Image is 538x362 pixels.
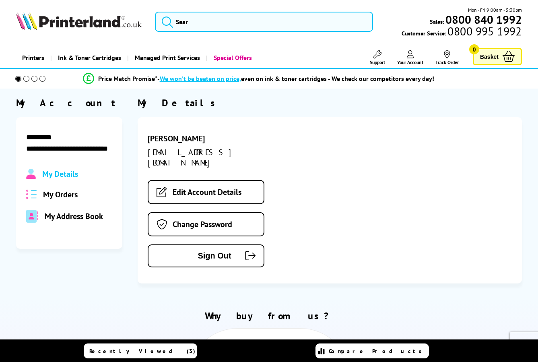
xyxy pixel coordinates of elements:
[370,50,385,65] a: Support
[26,169,35,179] img: Profile.svg
[16,12,142,30] img: Printerland Logo
[26,210,38,223] img: address-book-duotone-solid.svg
[148,180,264,204] a: Edit Account Details
[16,12,145,31] a: Printerland Logo
[315,343,429,358] a: Compare Products
[42,169,78,179] span: My Details
[148,244,264,267] button: Sign Out
[58,48,121,68] span: Ink & Toner Cartridges
[430,18,444,25] span: Sales:
[84,343,197,358] a: Recently Viewed (3)
[473,48,522,65] a: Basket 0
[160,74,241,83] span: We won’t be beaten on price,
[98,74,157,83] span: Price Match Promise*
[148,212,264,236] a: Change Password
[50,48,127,68] a: Ink & Toner Cartridges
[435,50,459,65] a: Track Order
[16,310,522,322] h2: Why buy from us?
[397,50,423,65] a: Your Account
[16,97,122,109] div: My Account
[16,48,50,68] a: Printers
[444,16,522,23] a: 0800 840 1992
[468,6,522,14] span: Mon - Fri 9:00am - 5:30pm
[4,72,513,86] li: modal_Promise
[161,251,231,261] span: Sign Out
[89,348,196,355] span: Recently Viewed (3)
[155,12,373,32] input: Sear
[446,27,522,35] span: 0800 995 1992
[480,51,499,62] span: Basket
[402,27,522,37] span: Customer Service:
[148,147,268,168] div: [EMAIL_ADDRESS][DOMAIN_NAME]
[329,348,426,355] span: Compare Products
[26,190,37,199] img: all-order.svg
[397,59,423,65] span: Your Account
[127,48,206,68] a: Managed Print Services
[206,48,258,68] a: Special Offers
[469,44,479,54] span: 0
[370,59,385,65] span: Support
[445,12,522,27] b: 0800 840 1992
[43,189,78,200] span: My Orders
[138,97,522,109] div: My Details
[157,74,434,83] div: - even on ink & toner cartridges - We check our competitors every day!
[45,211,103,221] span: My Address Book
[148,133,268,144] div: [PERSON_NAME]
